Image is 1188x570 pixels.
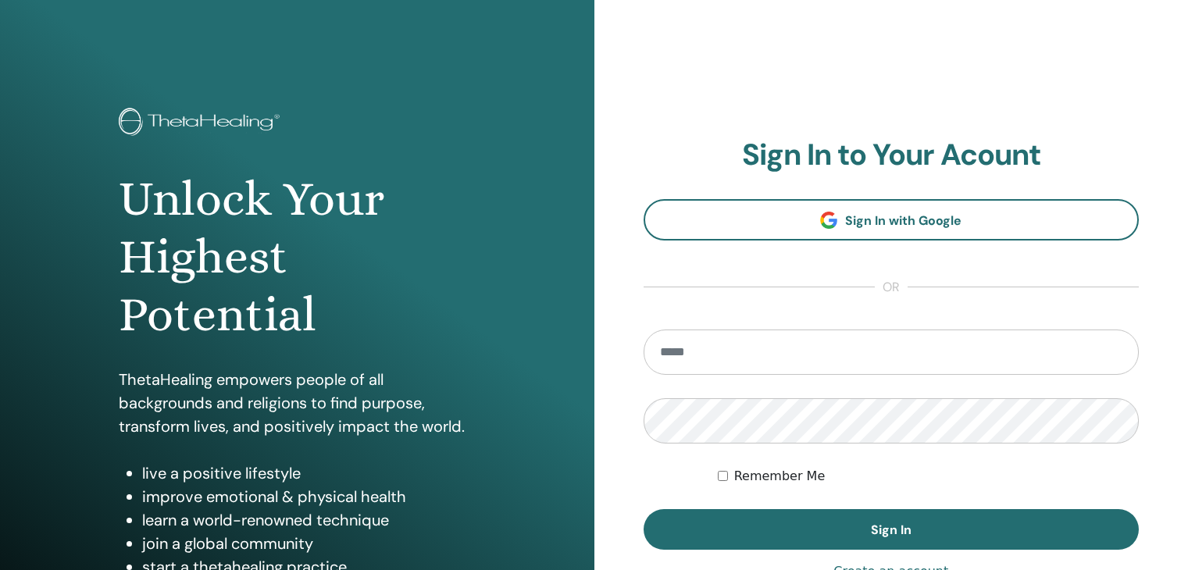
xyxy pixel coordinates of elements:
h2: Sign In to Your Acount [644,137,1140,173]
span: or [875,278,908,297]
a: Sign In with Google [644,199,1140,240]
li: learn a world-renowned technique [142,508,476,532]
span: Sign In with Google [845,212,961,229]
div: Keep me authenticated indefinitely or until I manually logout [718,467,1139,486]
button: Sign In [644,509,1140,550]
h1: Unlock Your Highest Potential [119,170,476,344]
label: Remember Me [734,467,826,486]
li: live a positive lifestyle [142,461,476,485]
li: improve emotional & physical health [142,485,476,508]
p: ThetaHealing empowers people of all backgrounds and religions to find purpose, transform lives, a... [119,368,476,438]
li: join a global community [142,532,476,555]
span: Sign In [871,522,912,538]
